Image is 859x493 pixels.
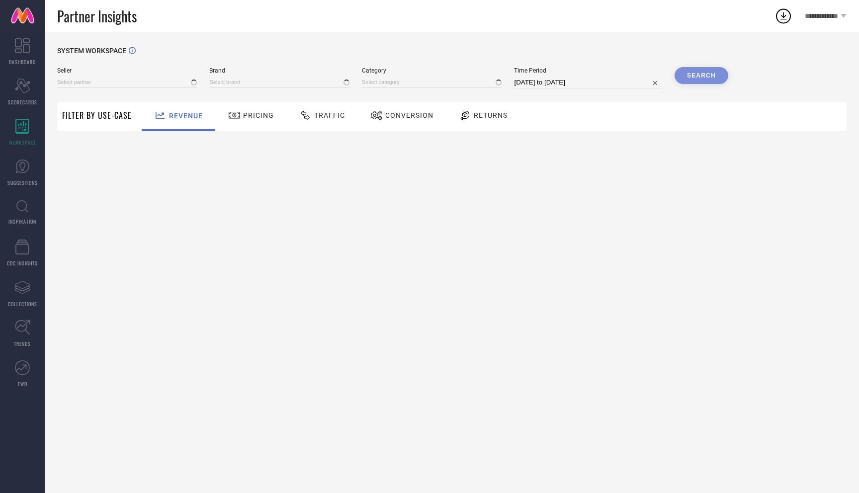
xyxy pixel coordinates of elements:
span: Seller [57,67,197,74]
span: WORKSPACE [9,139,36,146]
input: Select brand [209,77,349,87]
input: Select partner [57,77,197,87]
span: CDC INSIGHTS [7,259,38,267]
span: Filter By Use-Case [62,109,132,121]
span: Time Period [514,67,662,74]
span: Brand [209,67,349,74]
span: Conversion [385,111,433,119]
span: Revenue [169,112,203,120]
span: Pricing [243,111,274,119]
span: SUGGESTIONS [7,179,38,186]
input: Select time period [514,77,662,88]
span: FWD [18,380,27,388]
div: Open download list [774,7,792,25]
span: SCORECARDS [8,98,37,106]
span: INSPIRATION [8,218,36,225]
span: Partner Insights [57,6,137,26]
span: Returns [474,111,508,119]
span: SYSTEM WORKSPACE [57,47,126,55]
span: TRENDS [14,340,31,347]
input: Select category [362,77,502,87]
span: Category [362,67,502,74]
span: DASHBOARD [9,58,36,66]
span: COLLECTIONS [8,300,37,308]
span: Traffic [314,111,345,119]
